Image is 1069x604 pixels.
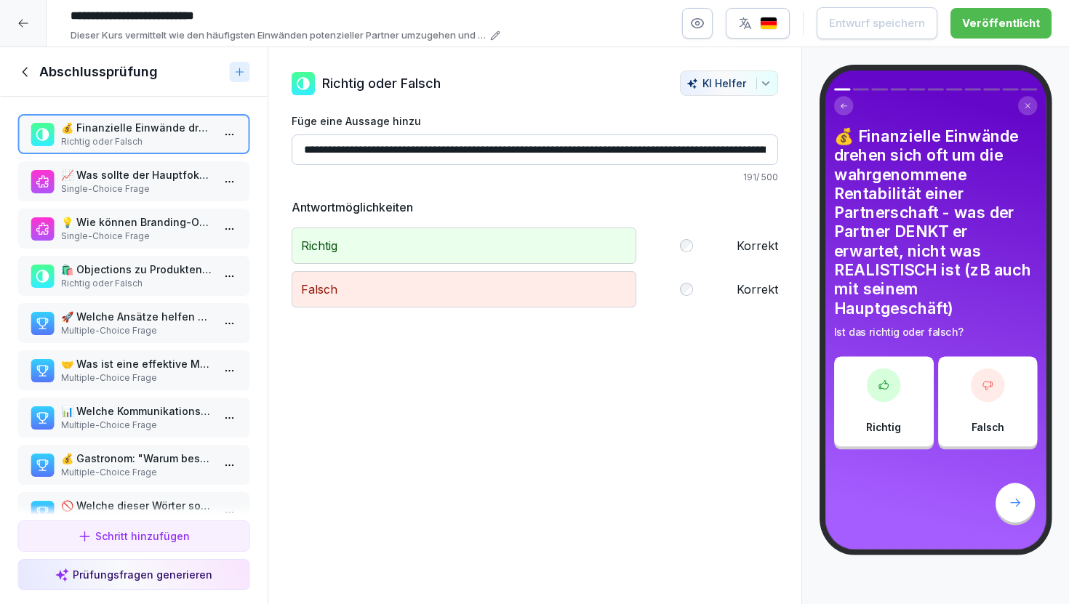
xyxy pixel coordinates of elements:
[61,309,212,324] p: 🚀 Welche Ansätze helfen bei der Überwindung von Produkteinwänden?
[686,77,772,89] div: KI Helfer
[17,350,250,390] div: 🤝 Was ist eine effektive Methode, um Objections generell zu minimieren?Multiple-Choice Frage
[962,15,1040,31] div: Veröffentlicht
[61,120,212,135] p: 💰 Finanzielle Einwände drehen sich oft um die wahrgenommene Rentabilität einer Partnerschaft - wa...
[61,262,212,277] p: 🛍️ Objections zu Produkten resultieren häufig aus mangelndem Verständnis oder Vertrauen in die Pr...
[292,227,636,264] p: Richtig
[61,182,212,196] p: Single-Choice Frage
[61,277,212,290] p: Richtig oder Falsch
[71,28,486,43] p: Dieser Kurs vermittelt wie den häufigsten Einwänden potenzieller Partner umzugehen und diese erfo...
[78,528,190,544] div: Schritt hinzufügen
[760,17,777,31] img: de.svg
[17,520,250,552] button: Schritt hinzufügen
[17,445,250,485] div: 💰 Gastronom: "Warum bestellt ihr mir keinen TK? Dafür gebe ich doch kein eigenes Geld aus!" Was s...
[17,256,250,296] div: 🛍️ Objections zu Produkten resultieren häufig aus mangelndem Verständnis oder Vertrauen in die Pr...
[17,559,250,590] button: Prüfungsfragen generieren
[17,161,250,201] div: 📈 Was sollte der Hauptfokus bei der Überwindung finanzieller Objections sein?Single-Choice Frage
[61,135,212,148] p: Richtig oder Falsch
[39,63,158,81] h1: Abschlussprüfung
[834,324,1037,339] p: Ist das richtig oder falsch?
[61,214,212,230] p: 💡 Wie können Branding-Objections oft effektiv angesprochen werden?
[17,303,250,343] div: 🚀 Welche Ansätze helfen bei der Überwindung von Produkteinwänden?Multiple-Choice Frage
[817,7,937,39] button: Entwurf speichern
[61,356,212,371] p: 🤝 Was ist eine effektive Methode, um Objections generell zu minimieren?
[737,281,778,298] label: Korrekt
[737,237,778,254] label: Korrekt
[61,371,212,384] p: Multiple-Choice Frage
[61,419,212,432] p: Multiple-Choice Frage
[292,271,636,307] p: Falsch
[829,15,925,31] div: Entwurf speichern
[55,567,212,582] div: Prüfungsfragen generieren
[866,420,901,435] p: Richtig
[17,398,250,438] div: 📊 Welche Kommunikationstechniken sind bei der Überwindung von Einwänden nützlich? (Wähle alle zut...
[61,230,212,243] p: Single-Choice Frage
[292,171,778,184] p: 191 / 500
[950,8,1052,39] button: Veröffentlicht
[971,420,1004,435] p: Falsch
[61,324,212,337] p: Multiple-Choice Frage
[292,198,778,216] h5: Antwortmöglichkeiten
[61,167,212,182] p: 📈 Was sollte der Hauptfokus bei der Überwindung finanzieller Objections sein?
[292,113,778,129] label: Füge eine Aussage hinzu
[61,498,212,513] p: 🚫 Welche dieser Wörter sollten in einem Pitch vermieden werden?
[17,209,250,249] div: 💡 Wie können Branding-Objections oft effektiv angesprochen werden?Single-Choice Frage
[17,114,250,154] div: 💰 Finanzielle Einwände drehen sich oft um die wahrgenommene Rentabilität einer Partnerschaft - wa...
[322,73,441,93] p: Richtig oder Falsch
[17,492,250,532] div: 🚫 Welche dieser Wörter sollten in einem Pitch vermieden werden?Multiple-Choice Frage
[680,71,778,96] button: KI Helfer
[61,403,212,419] p: 📊 Welche Kommunikationstechniken sind bei der Überwindung von Einwänden nützlich? (Wähle alle zut...
[61,451,212,466] p: 💰 Gastronom: "Warum bestellt ihr mir keinen TK? Dafür gebe ich doch kein eigenes Geld aus!" Was s...
[61,466,212,479] p: Multiple-Choice Frage
[834,126,1037,318] h4: 💰 Finanzielle Einwände drehen sich oft um die wahrgenommene Rentabilität einer Partnerschaft - wa...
